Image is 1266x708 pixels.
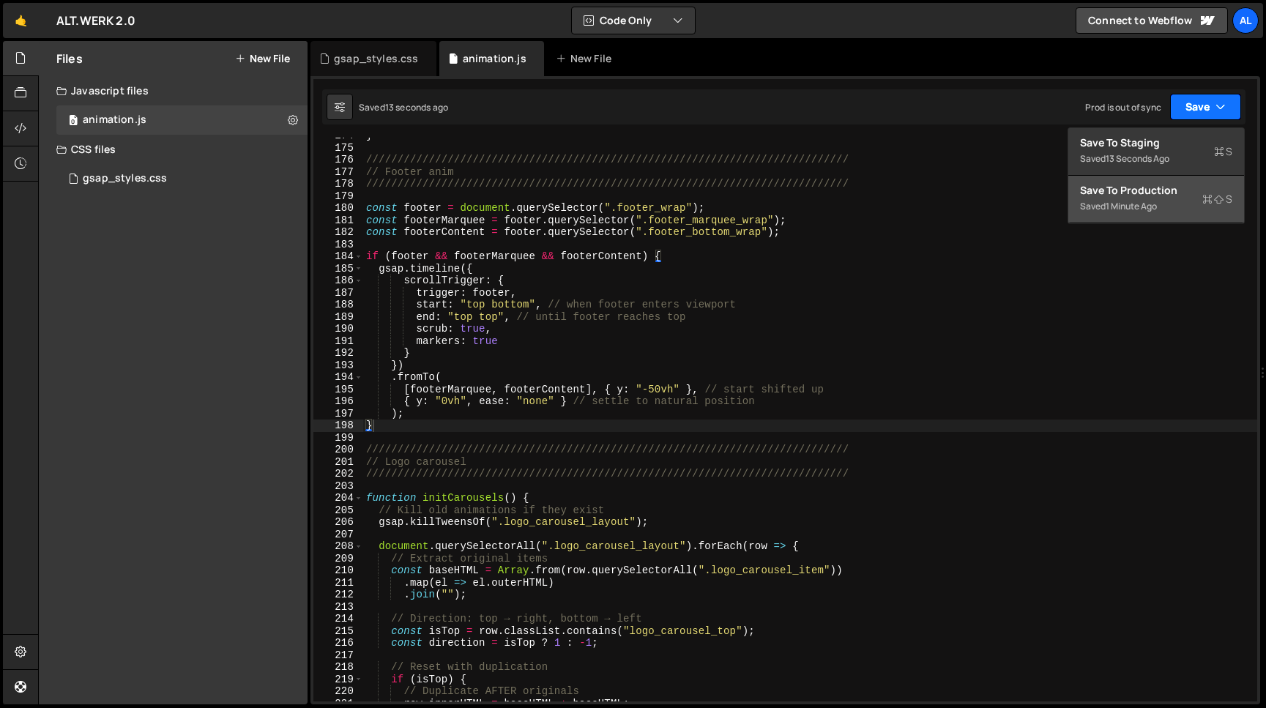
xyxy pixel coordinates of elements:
[313,190,363,203] div: 179
[83,172,167,185] div: gsap_styles.css
[69,116,78,127] span: 0
[313,395,363,408] div: 196
[313,637,363,649] div: 216
[313,311,363,324] div: 189
[359,101,448,113] div: Saved
[313,468,363,480] div: 202
[313,202,363,215] div: 180
[39,135,308,164] div: CSS files
[313,178,363,190] div: 178
[1068,127,1245,224] div: Code Only
[1080,198,1232,215] div: Saved
[313,371,363,384] div: 194
[313,226,363,239] div: 182
[313,287,363,299] div: 187
[313,589,363,601] div: 212
[313,239,363,251] div: 183
[313,215,363,227] div: 181
[1170,94,1241,120] button: Save
[463,51,526,66] div: animation.js
[313,359,363,372] div: 193
[313,529,363,541] div: 207
[313,601,363,614] div: 213
[313,456,363,469] div: 201
[1214,144,1232,159] span: S
[313,649,363,662] div: 217
[313,564,363,577] div: 210
[313,263,363,275] div: 185
[313,625,363,638] div: 215
[313,577,363,589] div: 211
[313,685,363,698] div: 220
[56,164,308,193] div: 14912/40509.css
[3,3,39,38] a: 🤙
[1232,7,1259,34] a: AL
[313,540,363,553] div: 208
[313,516,363,529] div: 206
[235,53,290,64] button: New File
[313,432,363,444] div: 199
[313,553,363,565] div: 209
[56,105,308,135] div: 14912/38821.js
[1076,7,1228,34] a: Connect to Webflow
[313,275,363,287] div: 186
[313,408,363,420] div: 197
[313,674,363,686] div: 219
[1068,176,1244,223] button: Save to ProductionS Saved1 minute ago
[556,51,617,66] div: New File
[1106,200,1157,212] div: 1 minute ago
[313,166,363,179] div: 177
[1106,152,1169,165] div: 13 seconds ago
[1068,128,1244,176] button: Save to StagingS Saved13 seconds ago
[385,101,448,113] div: 13 seconds ago
[313,299,363,311] div: 188
[313,335,363,348] div: 191
[1080,135,1232,150] div: Save to Staging
[56,12,135,29] div: ALT.WERK 2.0
[1080,183,1232,198] div: Save to Production
[1085,101,1161,113] div: Prod is out of sync
[1080,150,1232,168] div: Saved
[313,492,363,504] div: 204
[39,76,308,105] div: Javascript files
[313,384,363,396] div: 195
[313,142,363,154] div: 175
[313,613,363,625] div: 214
[56,51,83,67] h2: Files
[1202,192,1232,206] span: S
[313,480,363,493] div: 203
[313,347,363,359] div: 192
[313,504,363,517] div: 205
[313,323,363,335] div: 190
[572,7,695,34] button: Code Only
[334,51,418,66] div: gsap_styles.css
[313,250,363,263] div: 184
[83,113,146,127] div: animation.js
[313,661,363,674] div: 218
[313,420,363,432] div: 198
[313,154,363,166] div: 176
[313,444,363,456] div: 200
